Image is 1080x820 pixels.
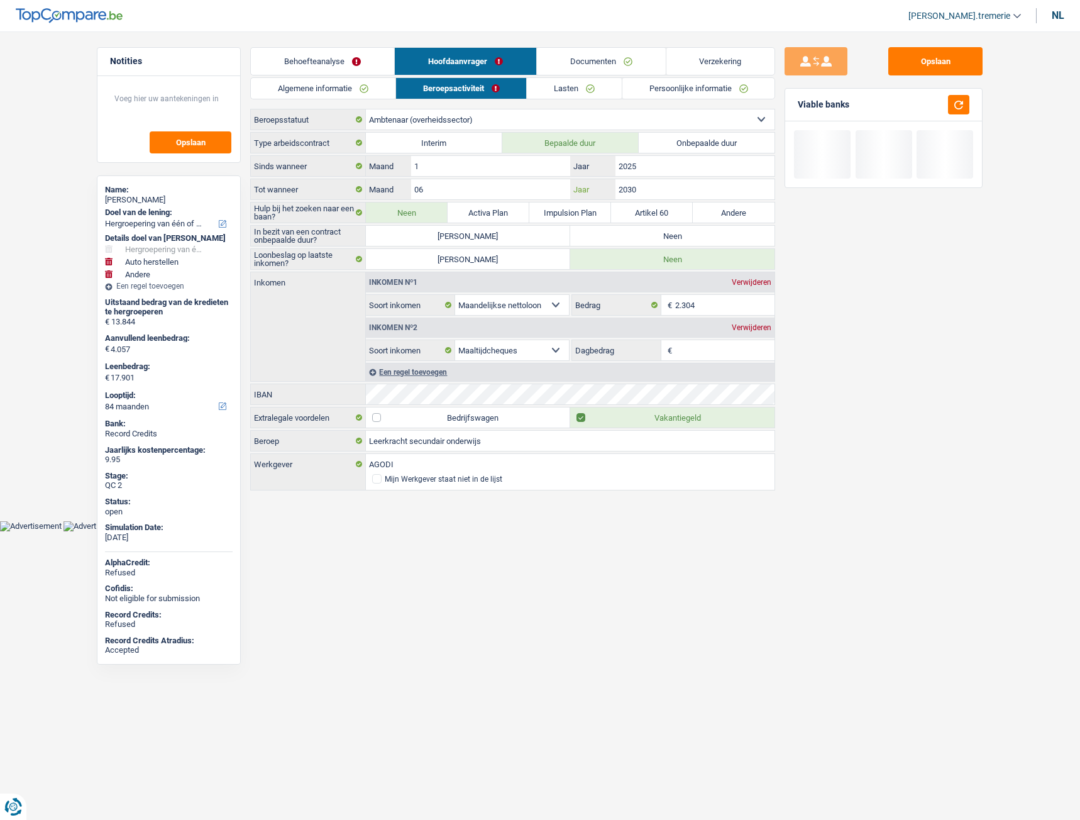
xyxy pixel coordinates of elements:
[366,249,570,269] label: [PERSON_NAME]
[105,610,233,620] div: Record Credits:
[251,384,366,404] label: IBAN
[366,363,774,381] div: Een regel toevoegen
[639,133,775,153] label: Onbepaalde duur
[570,179,615,199] label: Jaar
[615,179,774,199] input: JJJJ
[411,156,570,176] input: MM
[105,558,233,568] div: AlphaCredit:
[105,645,233,655] div: Accepted
[105,317,233,327] div: € 13.844
[105,523,233,533] div: Simulation Date:
[251,226,366,246] label: In bezit van een contract onbepaalde duur?
[366,279,421,286] div: Inkomen nº1
[366,324,421,331] div: Inkomen nº2
[105,584,233,594] div: Cofidis:
[63,521,125,531] img: Advertisement
[251,249,366,269] label: Loonbeslag op laatste inkomen?
[1052,9,1064,21] div: nl
[105,233,233,243] div: Details doel van [PERSON_NAME]
[366,133,502,153] label: Interim
[251,454,366,474] label: Werkgever
[105,533,233,543] div: [DATE]
[366,407,570,428] label: Bedrijfswagen
[448,202,529,223] label: Activa Plan
[898,6,1021,26] a: [PERSON_NAME].tremerie
[366,454,774,474] input: Zoek je werkgever
[572,340,661,360] label: Dagbedrag
[105,333,230,343] label: Aanvullend leenbedrag:
[251,109,366,130] label: Beroepsstatuut
[729,279,774,286] div: Verwijderen
[251,272,365,287] label: Inkomen
[411,179,570,199] input: MM
[105,619,233,629] div: Refused
[251,133,366,153] label: Type arbeidscontract
[16,8,123,23] img: TopCompare Logo
[570,226,774,246] label: Neen
[615,156,774,176] input: JJJJ
[572,295,661,315] label: Bedrag
[176,138,206,147] span: Opslaan
[105,282,233,291] div: Een regel toevoegen
[105,636,233,646] div: Record Credits Atradius:
[527,78,622,99] a: Lasten
[888,47,983,75] button: Opslaan
[366,226,570,246] label: [PERSON_NAME]
[105,185,233,195] div: Name:
[396,78,527,99] a: Beroepsactiviteit
[105,373,109,383] span: €
[105,297,233,317] div: Uitstaand bedrag van de kredieten te hergroeperen
[251,202,366,223] label: Hulp bij het zoeken naar een baan?
[105,445,233,455] div: Jaarlijks kostenpercentage:
[105,391,230,401] label: Looptijd:
[366,295,455,315] label: Soort inkomen
[251,48,394,75] a: Behoefteanalyse
[110,56,228,67] h5: Notities
[570,249,774,269] label: Neen
[570,156,615,176] label: Jaar
[150,131,231,153] button: Opslaan
[105,419,233,429] div: Bank:
[105,497,233,507] div: Status:
[537,48,666,75] a: Documenten
[105,480,233,490] div: QC 2
[105,594,233,604] div: Not eligible for submission
[251,179,366,199] label: Tot wanneer
[105,362,230,372] label: Leenbedrag:
[105,195,233,205] div: [PERSON_NAME]
[105,568,233,578] div: Refused
[366,156,411,176] label: Maand
[366,179,411,199] label: Maand
[661,295,675,315] span: €
[251,156,366,176] label: Sinds wanneer
[666,48,775,75] a: Verzekering
[661,340,675,360] span: €
[105,208,230,218] label: Doel van de lening:
[251,407,366,428] label: Extralegale voordelen
[251,78,395,99] a: Algemene informatie
[105,471,233,481] div: Stage:
[366,340,455,360] label: Soort inkomen
[105,507,233,517] div: open
[251,431,366,451] label: Beroep
[502,133,639,153] label: Bepaalde duur
[693,202,774,223] label: Andere
[622,78,775,99] a: Persoonlijke informatie
[570,407,774,428] label: Vakantiegeld
[105,455,233,465] div: 9.95
[105,429,233,439] div: Record Credits
[366,202,448,223] label: Neen
[385,475,502,483] div: Mijn Werkgever staat niet in de lijst
[729,324,774,331] div: Verwijderen
[395,48,536,75] a: Hoofdaanvrager
[611,202,693,223] label: Artikel 60
[908,11,1010,21] span: [PERSON_NAME].tremerie
[105,344,109,354] span: €
[529,202,611,223] label: Impulsion Plan
[798,99,849,110] div: Viable banks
